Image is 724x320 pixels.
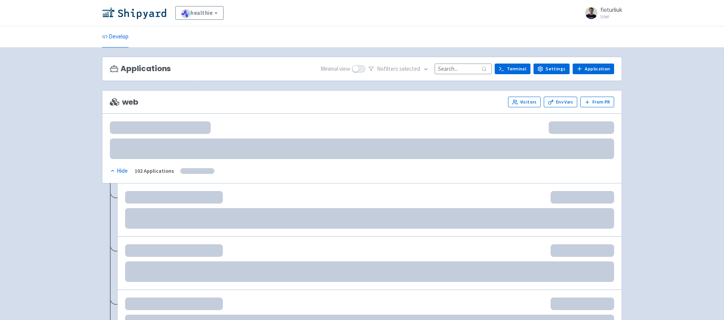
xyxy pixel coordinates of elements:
a: fioturliuk User [581,7,622,19]
span: web [110,98,138,107]
h3: Applications [110,64,171,73]
a: healthie [175,6,224,20]
a: Application [573,64,614,74]
a: Develop [102,26,129,48]
span: fioturliuk [600,6,622,13]
a: Terminal [495,64,530,74]
button: From PR [580,97,614,107]
span: Minimal view [321,65,350,73]
a: Env Vars [544,97,577,107]
button: Hide [110,167,129,175]
img: Shipyard logo [102,7,166,19]
span: selected [399,65,420,72]
small: User [600,14,622,19]
div: 102 Applications [135,167,174,175]
a: Settings [533,64,570,74]
a: Visitors [508,97,541,107]
span: No filter s [377,65,420,73]
div: Hide [110,167,128,175]
input: Search... [435,64,492,74]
